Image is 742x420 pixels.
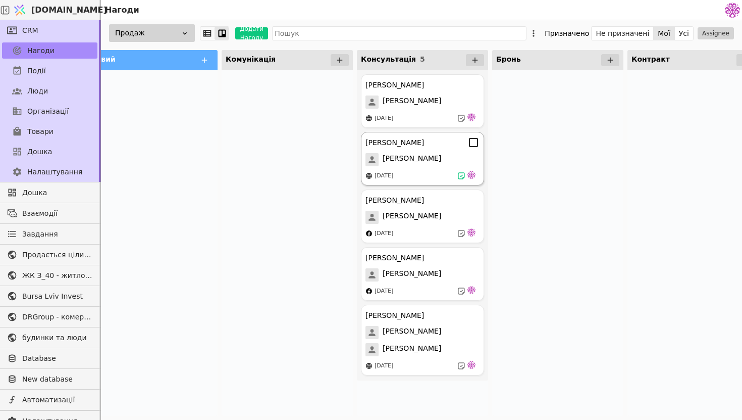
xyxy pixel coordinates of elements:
[2,288,97,304] a: Bursa Lviv Invest
[383,343,441,356] span: [PERSON_NAME]
[22,291,92,302] span: Bursa Lviv Invest
[698,27,734,39] button: Assignee
[27,106,69,117] span: Організації
[383,211,441,224] span: [PERSON_NAME]
[27,86,48,97] span: Люди
[2,123,97,139] a: Товари
[27,147,52,157] span: Дошка
[361,190,484,243] div: [PERSON_NAME][PERSON_NAME][DATE]de
[226,55,276,63] span: Комунікація
[2,184,97,201] a: Дошка
[467,228,475,237] img: de
[383,268,441,282] span: [PERSON_NAME]
[27,167,82,177] span: Налаштування
[365,195,424,206] div: [PERSON_NAME]
[2,371,97,387] a: New database
[2,267,97,284] a: ЖК З_40 - житлова та комерційна нерухомість класу Преміум
[229,27,268,39] a: Додати Нагоду
[365,172,373,179] img: online-store.svg
[2,63,97,79] a: Події
[725,3,740,18] img: 137b5da8a4f5046b86490006a8dec47a
[467,171,475,179] img: de
[2,42,97,59] a: Нагоди
[545,26,589,40] div: Призначено
[383,326,441,339] span: [PERSON_NAME]
[467,113,475,121] img: de
[90,55,116,63] span: Новий
[361,132,484,185] div: [PERSON_NAME][PERSON_NAME][DATE]de
[12,1,27,20] img: Logo
[2,22,97,38] a: CRM
[675,26,693,40] button: Усі
[375,362,393,370] div: [DATE]
[272,26,526,40] input: Пошук
[22,374,92,385] span: New database
[22,333,92,343] span: будинки та люди
[2,330,97,346] a: будинки та люди
[365,230,373,237] img: facebook.svg
[375,287,393,296] div: [DATE]
[361,305,484,376] div: [PERSON_NAME][PERSON_NAME][PERSON_NAME][DATE]de
[467,286,475,294] img: de
[496,55,521,63] span: Бронь
[2,103,97,119] a: Організації
[375,229,393,238] div: [DATE]
[361,247,484,301] div: [PERSON_NAME][PERSON_NAME][DATE]de
[22,25,38,36] span: CRM
[2,205,97,221] a: Взаємодії
[235,27,268,39] button: Додати Нагоду
[27,126,54,137] span: Товари
[22,312,92,322] span: DRGroup - комерційна нерухоомість
[2,309,97,325] a: DRGroup - комерційна нерухоомість
[109,24,195,42] div: Продаж
[22,353,92,364] span: Database
[361,55,416,63] span: Консультація
[2,144,97,160] a: Дошка
[22,188,92,198] span: Дошка
[22,250,92,260] span: Продається цілий будинок [PERSON_NAME] нерухомість
[2,83,97,99] a: Люди
[361,74,484,128] div: [PERSON_NAME][PERSON_NAME][DATE]de
[631,55,670,63] span: Контракт
[2,392,97,408] a: Автоматизації
[592,26,654,40] button: Не призначені
[27,45,55,56] span: Нагоди
[22,208,92,219] span: Взаємодії
[420,55,425,63] span: 5
[2,164,97,180] a: Налаштування
[375,172,393,180] div: [DATE]
[365,362,373,369] img: online-store.svg
[22,395,92,405] span: Автоматизації
[10,1,101,20] a: [DOMAIN_NAME]
[383,153,441,166] span: [PERSON_NAME]
[365,137,424,148] div: [PERSON_NAME]
[101,4,139,16] h2: Нагоди
[365,115,373,122] img: online-store.svg
[2,226,97,242] a: Завдання
[654,26,675,40] button: Мої
[375,114,393,123] div: [DATE]
[31,4,107,16] span: [DOMAIN_NAME]
[365,288,373,295] img: facebook.svg
[467,361,475,369] img: de
[2,350,97,366] a: Database
[365,253,424,263] div: [PERSON_NAME]
[27,66,46,76] span: Події
[383,96,441,109] span: [PERSON_NAME]
[365,310,424,321] div: [PERSON_NAME]
[2,247,97,263] a: Продається цілий будинок [PERSON_NAME] нерухомість
[22,270,92,281] span: ЖК З_40 - житлова та комерційна нерухомість класу Преміум
[365,80,424,90] div: [PERSON_NAME]
[22,229,58,240] span: Завдання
